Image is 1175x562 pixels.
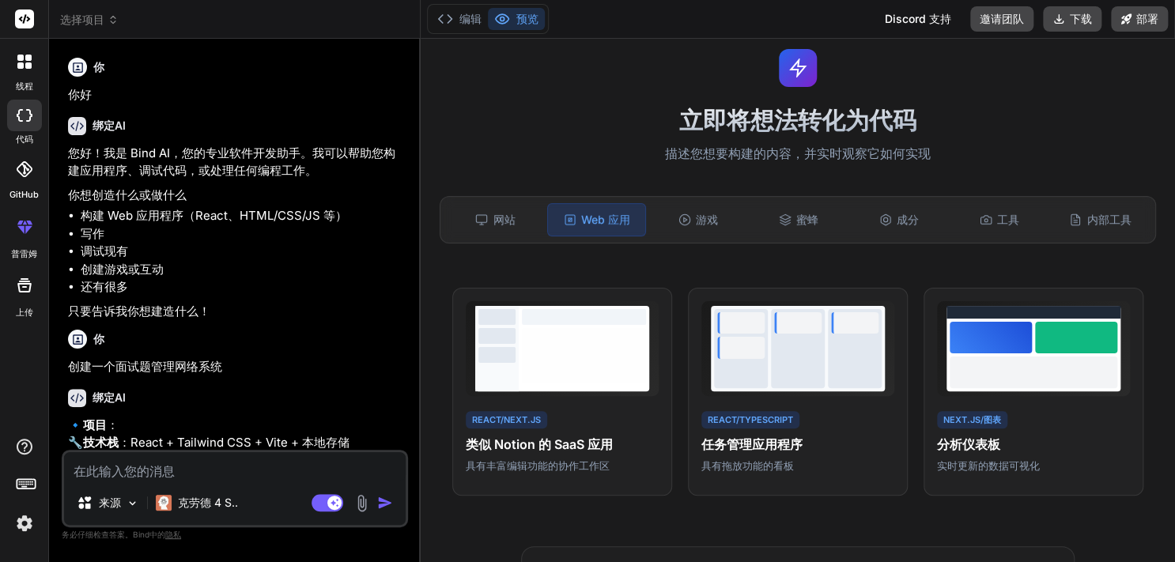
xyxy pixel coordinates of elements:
img: 图标 [377,495,393,511]
font: 中的 [149,530,165,539]
font: 🔹 [68,417,83,432]
font: 工具 [997,213,1019,226]
font: 下载 [1070,12,1092,25]
font: 内部工具 [1086,213,1131,226]
font: 你好 [68,87,92,102]
font: ： [107,417,119,432]
font: 类似 Notion 的 SaaS 应用 [466,436,613,452]
font: 技术栈 [83,435,119,450]
img: 克劳德 4 首十四行诗 [156,495,172,511]
font: 部署 [1136,12,1158,25]
font: 🔧 [68,435,83,450]
font: 你 [93,60,104,74]
font: 创建一个面试题管理网络系统 [68,359,222,374]
font: 绑定AI [93,119,126,132]
font: 成分 [897,213,919,226]
font: 绑定AI [93,390,126,404]
font: 分析仪表板 [937,436,1000,452]
font: 你 [93,332,104,345]
font: 项目 [83,417,107,432]
font: 创建游戏或互动 [81,262,164,277]
font: Next.js/图表 [943,414,1001,425]
button: 预览 [488,8,545,30]
font: 选择项目 [60,13,104,26]
font: 写作 [81,226,104,241]
font: 预览 [516,12,538,25]
button: 邀请团队 [970,6,1033,32]
font: 还有很多 [81,279,128,294]
font: 游戏 [696,213,718,226]
button: 部署 [1111,6,1168,32]
font: GitHub [9,189,39,200]
font: 蜜蜂 [796,213,818,226]
font: 普雷姆 [11,248,37,259]
button: 下载 [1043,6,1101,32]
font: 任务管理应用程序 [701,436,803,452]
font: 网站 [493,213,515,226]
font: 您好！我是 Bind AI，您的专业软件开发助手。我可以帮助您构建应用程序、调试代码，或处理任何编程工作。 [68,145,395,179]
font: React/Next.js [472,414,541,425]
font: 隐私 [165,530,181,539]
font: 描述您想要构建的内容，并实时观察它如何实现 [665,145,931,161]
font: 只要告诉我你想建造什么！ [68,304,210,319]
font: 调试现有 [81,243,128,258]
font: 务必仔细检查答案。Bind [62,530,149,539]
font: ：React + Tailwind CSS + Vite + 本地存储 [119,435,349,450]
font: 你想创造什么或做什么 [68,187,187,202]
font: 来源 [99,496,121,509]
font: 上传 [16,307,33,318]
img: 选择模型 [126,496,139,510]
font: 编辑 [459,12,482,25]
font: 实时更新的数据可视化 [937,459,1040,472]
font: 代码 [16,134,33,145]
font: Web 应用 [581,213,630,226]
button: 编辑 [431,8,488,30]
font: 具有拖放功能的看板 [701,459,794,472]
font: 立即将想法转化为代码 [679,106,916,134]
font: 邀请团队 [980,12,1024,25]
img: settings [11,510,38,537]
font: 线程 [16,81,33,92]
font: Discord 支持 [885,12,951,25]
font: 具有丰富编辑功能的协作工作区 [466,459,610,472]
font: React/TypeScript [708,414,793,425]
img: 依恋 [353,494,371,512]
font: 克劳德 4 S.. [178,496,238,509]
font: 构建 Web 应用程序（React、HTML/CSS/JS 等） [81,208,347,223]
